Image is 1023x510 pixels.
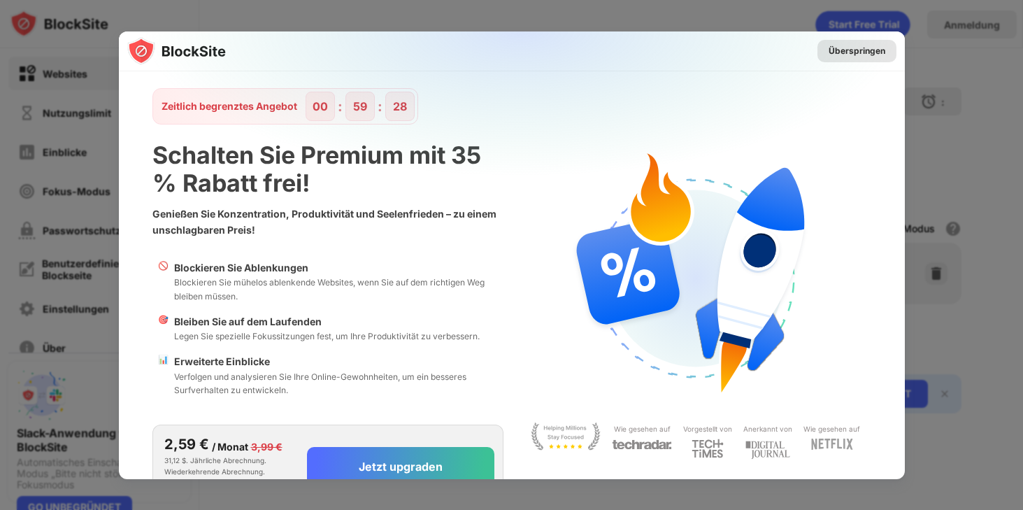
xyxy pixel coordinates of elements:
font: Überspringen [829,45,885,56]
img: light-techtimes.svg [692,439,724,458]
font: / Monat [212,441,248,453]
font: Bleiben Sie auf dem Laufenden [174,316,322,327]
font: Verfolgen und analysieren Sie Ihre Online-Gewohnheiten, um ein besseres Surfverhalten zu entwickeln. [174,371,466,395]
font: 🎯 [158,314,169,325]
font: Erweiterte Einblicke [174,355,270,367]
font: Wie gesehen auf [614,425,671,433]
img: gradient.svg [127,31,913,309]
font: Vorgestellt von [683,425,732,433]
font: Legen Sie spezielle Fokussitzungen fest, um Ihre Produktivität zu verbessern. [174,331,480,341]
font: 📊 [158,354,169,364]
img: light-netflix.svg [811,439,853,450]
font: 2,59 € [164,436,209,453]
font: Wie gesehen auf [803,425,860,433]
img: light-techradar.svg [612,439,672,451]
font: Jetzt upgraden [359,460,443,474]
font: Anerkannt von [743,425,792,433]
font: 3,99 € [251,441,282,453]
font: 31,12 $. Jährliche Abrechnung. Wiederkehrende Abrechnung. Jederzeit aus beliebigem Grund kündbar. [164,456,270,498]
img: light-stay-focus.svg [531,423,601,451]
img: light-digital-journal.svg [745,439,790,462]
